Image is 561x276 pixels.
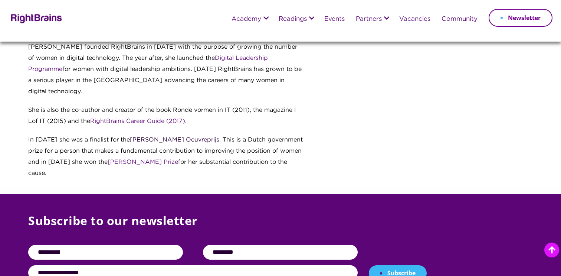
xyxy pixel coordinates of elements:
[28,55,268,72] a: Digital Leadership Programme
[28,212,533,245] p: Subscribe to our newsletter
[324,16,345,23] a: Events
[279,16,307,23] a: Readings
[356,16,382,23] a: Partners
[130,137,219,143] a: [PERSON_NAME] Oeuvreprijs
[108,159,178,165] a: [PERSON_NAME] Prize
[28,42,304,105] p: [PERSON_NAME] founded RightBrains in [DATE] with the purpose of growing the number of women in di...
[399,16,430,23] a: Vacancies
[489,9,552,27] a: Newsletter
[28,134,304,186] p: In [DATE] she was a finalist for the . This is a Dutch government prize for a person that makes a...
[28,105,304,134] p: She is also the co-author and creator of the book Ronde vormen in IT (2011), the magazine I Lof I...
[442,16,478,23] a: Community
[232,16,261,23] a: Academy
[9,13,62,23] img: Rightbrains
[90,118,185,124] a: RightBrains Career Guide (2017)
